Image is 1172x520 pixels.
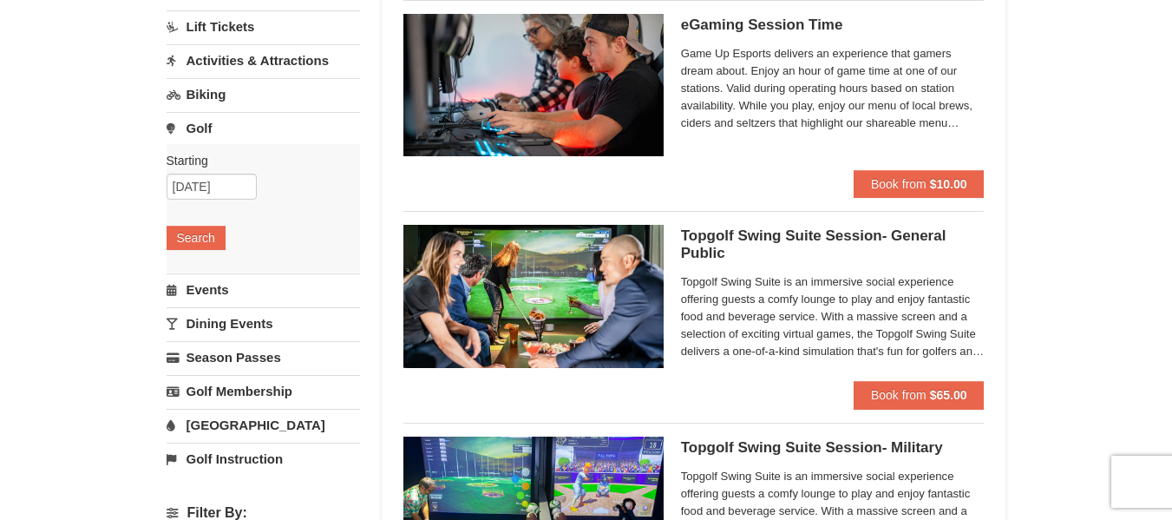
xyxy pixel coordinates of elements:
a: Lift Tickets [167,10,360,43]
h5: Topgolf Swing Suite Session- Military [681,439,985,457]
a: Season Passes [167,341,360,373]
span: Game Up Esports delivers an experience that gamers dream about. Enjoy an hour of game time at one... [681,45,985,132]
strong: $65.00 [930,388,967,402]
img: 19664770-34-0b975b5b.jpg [403,14,664,156]
span: Book from [871,388,926,402]
a: Golf Membership [167,375,360,407]
a: Biking [167,78,360,110]
h5: eGaming Session Time [681,16,985,34]
span: Book from [871,177,926,191]
a: Activities & Attractions [167,44,360,76]
a: Golf Instruction [167,443,360,475]
h5: Topgolf Swing Suite Session- General Public [681,227,985,262]
strong: $10.00 [930,177,967,191]
span: Topgolf Swing Suite is an immersive social experience offering guests a comfy lounge to play and ... [681,273,985,360]
a: [GEOGRAPHIC_DATA] [167,409,360,441]
a: Dining Events [167,307,360,339]
button: Book from $10.00 [854,170,985,198]
img: 19664770-17-d333e4c3.jpg [403,225,664,367]
button: Search [167,226,226,250]
button: Book from $65.00 [854,381,985,409]
label: Starting [167,152,347,169]
a: Events [167,273,360,306]
a: Golf [167,112,360,144]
